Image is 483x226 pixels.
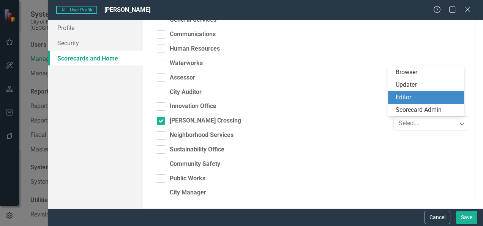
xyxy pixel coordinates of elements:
a: Scorecards and Home [48,51,143,66]
div: Assessor [170,73,195,82]
div: General Services [170,16,216,24]
span: [PERSON_NAME] [104,6,150,13]
div: Waterworks [170,59,203,68]
button: Save [456,211,477,224]
div: City Manager [170,188,206,197]
span: User Profile [56,6,96,14]
div: Public Works [170,174,205,183]
div: City Auditor [170,88,202,97]
div: Human Resources [170,45,220,53]
div: Browser [396,68,459,77]
div: Scorecard Admin [396,106,459,115]
div: Community Safety [170,160,220,169]
div: Updater [396,81,459,89]
div: Communications [170,30,216,39]
a: Security [48,35,143,51]
a: Profile [48,20,143,35]
div: [PERSON_NAME] Crossing [170,116,241,125]
div: Sustainability Office [170,145,224,154]
div: Neighborhood Services [170,131,234,140]
div: Innovation Office [170,102,216,111]
button: Cancel [425,211,450,224]
div: Editor [396,93,459,102]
